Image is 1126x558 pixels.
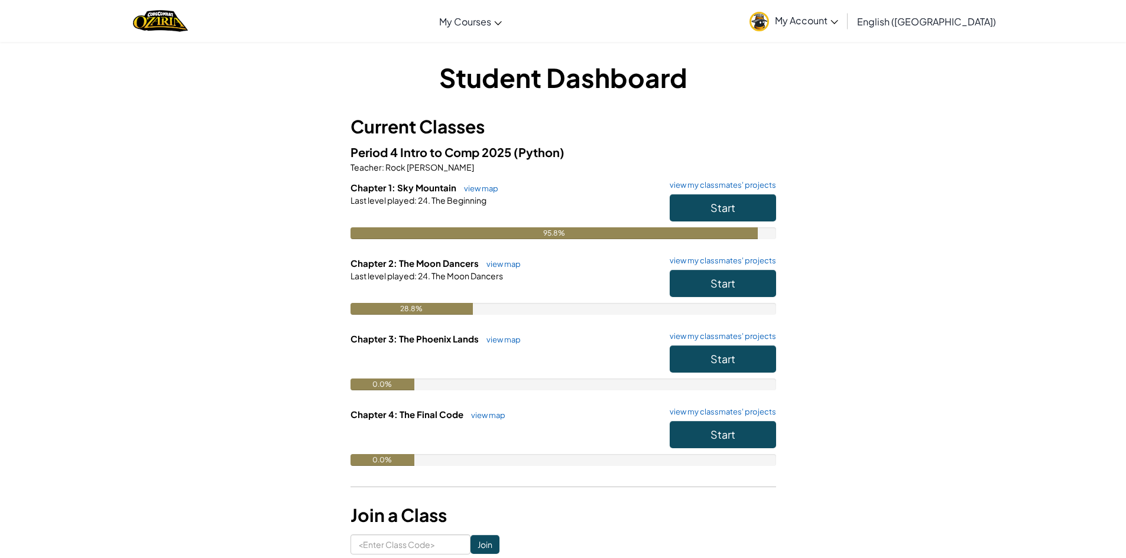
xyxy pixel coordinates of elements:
div: 0.0% [351,378,414,390]
a: view my classmates' projects [664,181,776,189]
a: My Account [744,2,844,40]
a: view map [481,259,521,269]
h3: Current Classes [351,113,776,140]
span: Last level played [351,195,414,205]
button: Start [670,194,776,221]
span: Chapter 3: The Phoenix Lands [351,333,481,344]
img: avatar [749,12,769,31]
span: Rock [PERSON_NAME] [384,162,474,172]
span: 24. [417,195,430,205]
span: The Beginning [430,195,486,205]
button: Start [670,421,776,448]
span: Start [710,201,735,214]
a: English ([GEOGRAPHIC_DATA]) [851,5,1002,37]
div: 0.0% [351,454,414,466]
span: Start [710,428,735,441]
span: Period 4 Intro to Comp 2025 [351,145,514,159]
h1: Student Dashboard [351,59,776,96]
span: : [414,270,417,281]
h3: Join a Class [351,502,776,528]
span: Chapter 4: The Final Code [351,409,465,420]
span: Start [710,276,735,290]
div: 95.8% [351,227,758,239]
span: Last level played [351,270,414,281]
div: 28.8% [351,303,473,315]
span: Chapter 1: Sky Mountain [351,182,458,193]
span: 24. [417,270,430,281]
span: The Moon Dancers [430,270,503,281]
input: <Enter Class Code> [351,534,470,554]
a: Ozaria by CodeCombat logo [133,9,188,33]
a: view map [458,184,498,193]
span: My Courses [439,15,491,28]
a: view map [481,335,521,344]
button: Start [670,345,776,373]
input: Join [470,535,499,554]
a: view my classmates' projects [664,257,776,265]
span: My Account [775,14,838,27]
a: view my classmates' projects [664,408,776,416]
span: English ([GEOGRAPHIC_DATA]) [857,15,996,28]
span: Start [710,352,735,366]
a: My Courses [433,5,508,37]
a: view map [465,410,505,420]
img: Home [133,9,188,33]
a: view my classmates' projects [664,332,776,340]
span: : [382,162,384,172]
span: Chapter 2: The Moon Dancers [351,257,481,269]
span: (Python) [514,145,564,159]
span: : [414,195,417,205]
span: Teacher [351,162,382,172]
button: Start [670,270,776,297]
